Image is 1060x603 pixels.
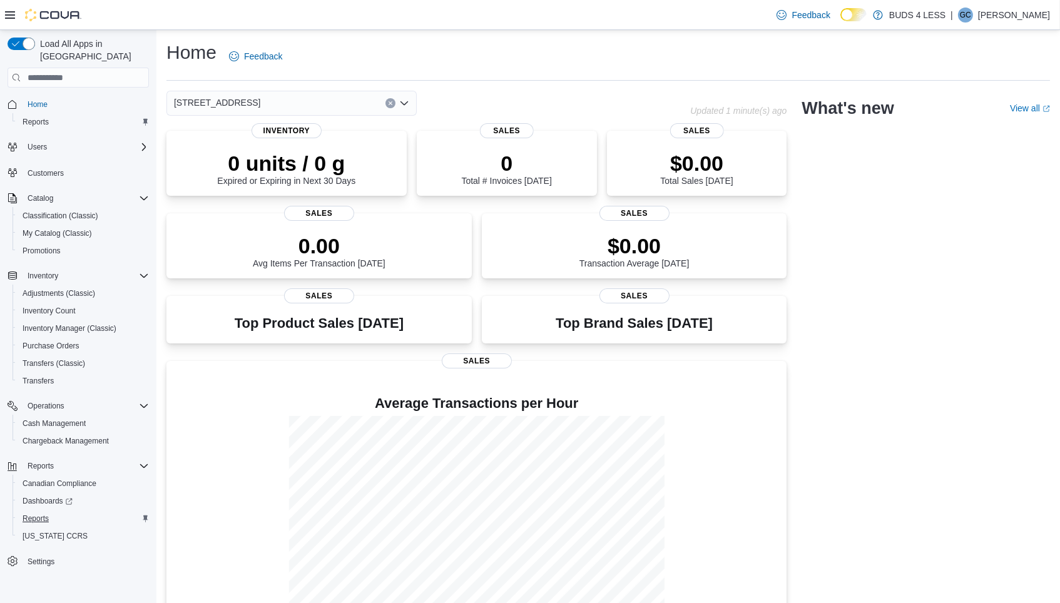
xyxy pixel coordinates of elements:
[18,303,149,318] span: Inventory Count
[8,90,149,603] nav: Complex example
[253,233,385,258] p: 0.00
[28,557,54,567] span: Settings
[284,206,354,221] span: Sales
[13,527,154,545] button: [US_STATE] CCRS
[23,459,59,474] button: Reports
[792,9,830,21] span: Feedback
[3,95,154,113] button: Home
[18,321,121,336] a: Inventory Manager (Classic)
[18,529,149,544] span: Washington CCRS
[1042,105,1050,113] svg: External link
[23,341,79,351] span: Purchase Orders
[3,163,154,181] button: Customers
[23,479,96,489] span: Canadian Compliance
[18,476,149,491] span: Canadian Compliance
[23,228,92,238] span: My Catalog (Classic)
[23,139,52,155] button: Users
[28,401,64,411] span: Operations
[960,8,971,23] span: GC
[13,225,154,242] button: My Catalog (Classic)
[23,139,149,155] span: Users
[23,531,88,541] span: [US_STATE] CCRS
[3,267,154,285] button: Inventory
[23,376,54,386] span: Transfers
[556,316,713,331] h3: Top Brand Sales [DATE]
[660,151,733,186] div: Total Sales [DATE]
[18,494,78,509] a: Dashboards
[18,338,149,353] span: Purchase Orders
[1010,103,1050,113] a: View allExternal link
[25,9,81,21] img: Cova
[23,306,76,316] span: Inventory Count
[18,511,149,526] span: Reports
[23,554,59,569] a: Settings
[253,233,385,268] div: Avg Items Per Transaction [DATE]
[18,303,81,318] a: Inventory Count
[28,168,64,178] span: Customers
[3,138,154,156] button: Users
[599,288,670,303] span: Sales
[599,206,670,221] span: Sales
[252,123,322,138] span: Inventory
[28,142,47,152] span: Users
[889,8,945,23] p: BUDS 4 LESS
[176,396,777,411] h4: Average Transactions per Hour
[385,98,395,108] button: Clear input
[13,492,154,510] a: Dashboards
[174,95,260,110] span: [STREET_ADDRESS]
[3,397,154,415] button: Operations
[3,552,154,570] button: Settings
[18,338,84,353] a: Purchase Orders
[28,193,53,203] span: Catalog
[670,123,723,138] span: Sales
[235,316,404,331] h3: Top Product Sales [DATE]
[579,233,690,268] div: Transaction Average [DATE]
[802,98,894,118] h2: What's new
[579,233,690,258] p: $0.00
[13,320,154,337] button: Inventory Manager (Classic)
[13,302,154,320] button: Inventory Count
[23,268,63,283] button: Inventory
[18,373,59,388] a: Transfers
[13,207,154,225] button: Classification (Classic)
[18,433,114,448] a: Chargeback Management
[399,98,409,108] button: Open list of options
[3,457,154,475] button: Reports
[23,117,49,127] span: Reports
[18,243,66,258] a: Promotions
[13,113,154,131] button: Reports
[461,151,551,186] div: Total # Invoices [DATE]
[18,433,149,448] span: Chargeback Management
[23,459,149,474] span: Reports
[13,242,154,260] button: Promotions
[18,286,149,301] span: Adjustments (Classic)
[23,191,58,206] button: Catalog
[217,151,355,176] p: 0 units / 0 g
[18,226,97,241] a: My Catalog (Classic)
[18,208,103,223] a: Classification (Classic)
[950,8,953,23] p: |
[3,190,154,207] button: Catalog
[772,3,835,28] a: Feedback
[13,372,154,390] button: Transfers
[660,151,733,176] p: $0.00
[28,99,48,109] span: Home
[23,514,49,524] span: Reports
[13,285,154,302] button: Adjustments (Classic)
[442,353,512,368] span: Sales
[23,418,86,428] span: Cash Management
[18,494,149,509] span: Dashboards
[18,321,149,336] span: Inventory Manager (Classic)
[18,416,149,431] span: Cash Management
[23,288,95,298] span: Adjustments (Classic)
[840,21,841,22] span: Dark Mode
[23,554,149,569] span: Settings
[23,268,149,283] span: Inventory
[23,191,149,206] span: Catalog
[23,323,116,333] span: Inventory Manager (Classic)
[244,50,282,63] span: Feedback
[217,151,355,186] div: Expired or Expiring in Next 30 Days
[18,511,54,526] a: Reports
[18,114,54,129] a: Reports
[18,208,149,223] span: Classification (Classic)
